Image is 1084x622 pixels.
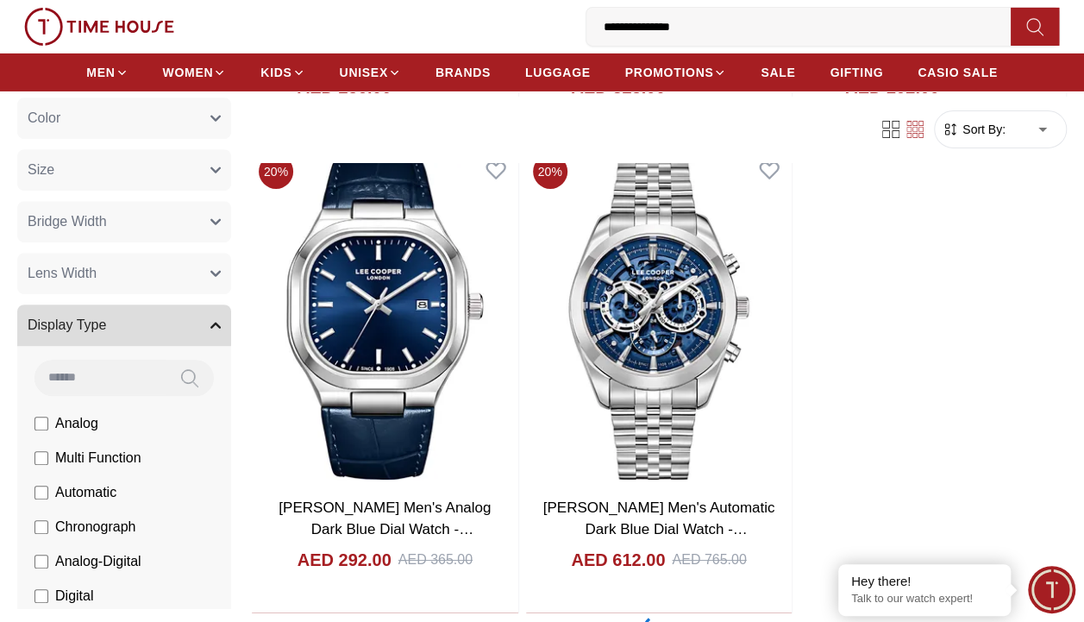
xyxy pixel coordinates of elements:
[86,57,128,88] a: MEN
[163,57,227,88] a: WOMEN
[543,499,775,560] a: [PERSON_NAME] Men's Automatic Dark Blue Dial Watch - LC08176.390
[55,517,135,537] span: Chronograph
[34,417,48,430] input: Analog
[525,64,591,81] span: LUGGAGE
[571,548,665,572] h4: AED 612.00
[340,64,388,81] span: UNISEX
[398,550,473,570] div: AED 365.00
[918,64,998,81] span: CASIO SALE
[17,201,231,242] button: Bridge Width
[260,57,304,88] a: KIDS
[24,8,174,46] img: ...
[34,451,48,465] input: Multi Function
[625,57,727,88] a: PROMOTIONS
[17,253,231,294] button: Lens Width
[55,413,98,434] span: Analog
[259,154,293,189] span: 20 %
[55,482,116,503] span: Automatic
[525,57,591,88] a: LUGGAGE
[55,586,93,606] span: Digital
[55,551,141,572] span: Analog-Digital
[34,555,48,569] input: Analog-Digital
[761,64,795,81] span: SALE
[959,121,1006,138] span: Sort By:
[55,448,141,468] span: Multi Function
[761,57,795,88] a: SALE
[252,148,518,487] img: Lee Cooper Men's Analog Dark Blue Dial Watch - LC08179.399
[625,64,714,81] span: PROMOTIONS
[28,315,106,336] span: Display Type
[1028,566,1075,613] div: Chat Widget
[435,64,491,81] span: BRANDS
[17,149,231,191] button: Size
[260,64,291,81] span: KIDS
[298,548,392,572] h4: AED 292.00
[28,108,60,129] span: Color
[28,211,107,232] span: Bridge Width
[435,57,491,88] a: BRANDS
[672,550,746,570] div: AED 765.00
[34,520,48,534] input: Chronograph
[942,121,1006,138] button: Sort By:
[86,64,115,81] span: MEN
[28,263,97,284] span: Lens Width
[851,573,998,590] div: Hey there!
[526,148,793,487] img: Lee Cooper Men's Automatic Dark Blue Dial Watch - LC08176.390
[163,64,214,81] span: WOMEN
[17,305,231,346] button: Display Type
[830,57,883,88] a: GIFTING
[34,589,48,603] input: Digital
[918,57,998,88] a: CASIO SALE
[851,592,998,606] p: Talk to our watch expert!
[830,64,883,81] span: GIFTING
[34,486,48,499] input: Automatic
[279,499,491,560] a: [PERSON_NAME] Men's Analog Dark Blue Dial Watch - LC08179.399
[17,97,231,139] button: Color
[28,160,54,180] span: Size
[340,57,401,88] a: UNISEX
[533,154,567,189] span: 20 %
